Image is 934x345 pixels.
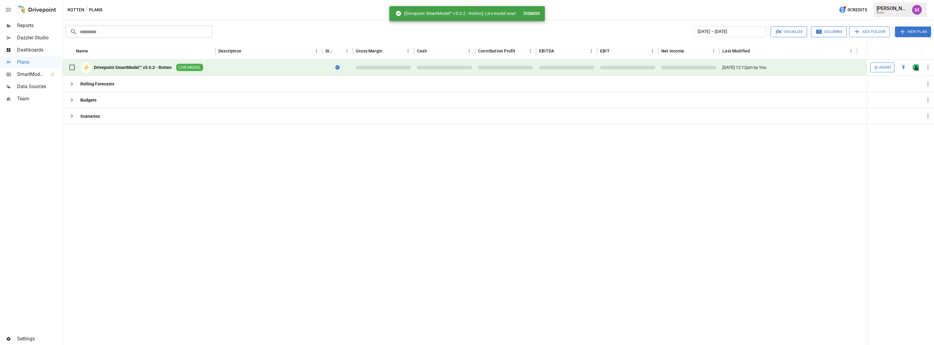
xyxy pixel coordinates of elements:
div: ⚡ [81,62,92,73]
div: Budgets [80,97,97,103]
div: Net Income [661,49,684,53]
div: Status [325,49,334,53]
button: Agent [870,63,894,72]
div: Contribution Profit [478,49,515,53]
span: ™ [44,70,48,77]
button: Gross Margin column menu [404,47,412,55]
span: Team [17,95,61,102]
button: Sort [516,47,524,55]
div: / [86,6,88,14]
button: Sort [610,47,619,55]
button: Add Folder [849,26,890,37]
button: Columns [811,26,847,37]
button: Last Modified column menu [847,47,855,55]
div: Sync complete [335,64,340,70]
span: LIVE MODEL [176,65,203,70]
button: EBITDA column menu [587,47,596,55]
div: Name [76,49,88,53]
button: Sort [750,47,759,55]
span: Dazzler Studio [17,34,61,41]
div: Last Modified [722,49,750,53]
span: Reports [17,22,61,29]
button: Contribution Profit column menu [526,47,534,55]
button: Cash column menu [465,47,473,55]
div: EBIT [600,49,610,53]
button: Umer Muhammed [908,1,925,18]
div: Scenarios [80,113,100,119]
div: Open in Excel [913,64,919,70]
button: Sort [925,47,934,55]
span: Agent [879,64,892,71]
div: Open in Quick Edit [900,64,907,70]
button: Net Income column menu [709,47,718,55]
button: Rotten [67,6,84,14]
button: [DATE] – [DATE] [694,26,765,37]
img: quick-edit-flash.b8aec18c.svg [900,64,907,70]
span: SmartModel [17,71,44,78]
div: Gross Margin [356,49,382,53]
span: Dashboards [17,46,61,54]
button: Dismiss [521,8,542,19]
div: [PERSON_NAME] [877,5,908,11]
div: [DATE] 12:12pm by You [719,59,857,76]
button: Sort [383,47,392,55]
div: Rotten [877,11,908,14]
button: EBIT column menu [648,47,657,55]
div: Drivepoint SmartModel™ v5.0.2 - Rotten [94,64,172,70]
div: Rolling Forecasts [80,81,114,87]
button: Sort [685,47,693,55]
button: Sort [334,47,343,55]
div: EBITDA [539,49,554,53]
button: 0Credits [836,4,870,16]
span: 0 Credits [848,6,867,14]
button: Description column menu [312,47,321,55]
span: Plans [17,59,61,66]
span: Settings [17,335,61,343]
img: Umer Muhammed [912,5,922,15]
button: Sort [428,47,436,55]
img: excel-icon.76473adf.svg [913,64,919,70]
div: Cash [417,49,427,53]
button: Sort [555,47,563,55]
button: Sort [89,47,97,55]
div: [Drivepoint SmartModel™ v5.0.2 - Rotten]: Live model now! [396,8,516,19]
button: Status column menu [343,47,351,55]
button: Visualize [771,26,807,37]
button: Sort [242,47,250,55]
div: Description [218,49,241,53]
button: New Plan [895,27,931,37]
span: Data Sources [17,83,61,90]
